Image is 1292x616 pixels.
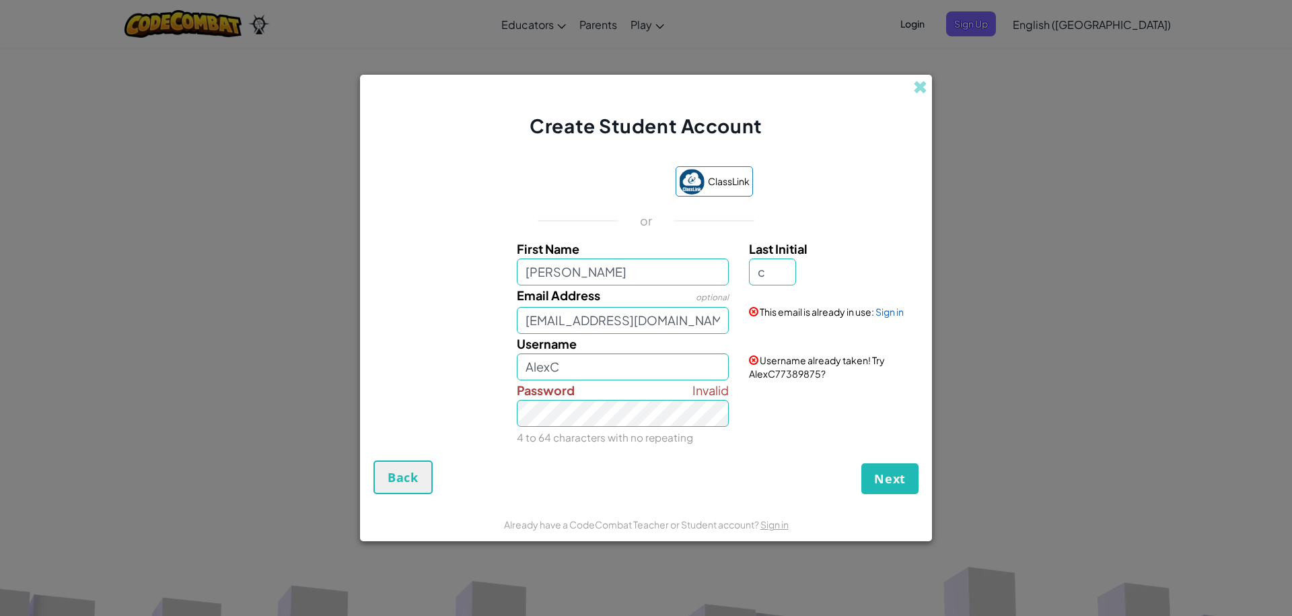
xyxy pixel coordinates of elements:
[532,168,669,198] iframe: Sign in with Google Button
[517,431,693,444] small: 4 to 64 characters with no repeating
[640,213,653,229] p: or
[692,380,729,400] span: Invalid
[708,172,750,191] span: ClassLink
[861,463,919,494] button: Next
[504,518,760,531] span: Already have a CodeCombat Teacher or Student account?
[373,460,433,494] button: Back
[875,306,904,318] a: Sign in
[530,114,762,137] span: Create Student Account
[760,518,789,531] a: Sign in
[679,169,705,195] img: classlink-logo-small.png
[517,336,577,351] span: Username
[749,354,885,380] span: Username already taken! Try AlexC77389875?
[517,382,575,398] span: Password
[517,287,600,303] span: Email Address
[760,306,874,318] span: This email is already in use:
[696,292,729,302] span: optional
[388,469,419,485] span: Back
[749,241,808,256] span: Last Initial
[874,471,906,487] span: Next
[517,241,579,256] span: First Name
